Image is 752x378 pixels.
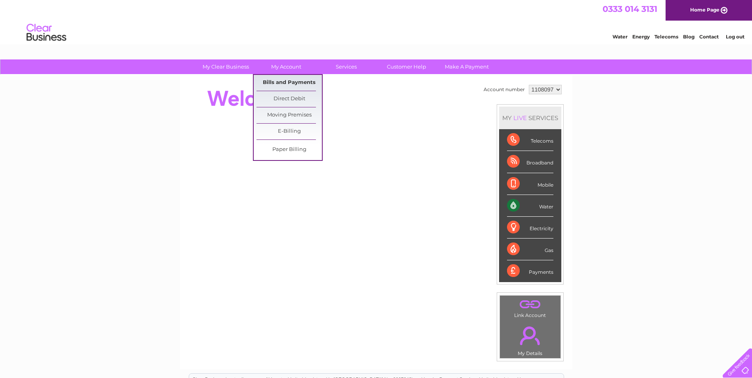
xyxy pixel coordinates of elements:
[499,107,561,129] div: MY SERVICES
[507,260,553,282] div: Payments
[189,4,564,38] div: Clear Business is a trading name of Verastar Limited (registered in [GEOGRAPHIC_DATA] No. 3667643...
[512,114,528,122] div: LIVE
[507,217,553,239] div: Electricity
[499,320,561,359] td: My Details
[256,75,322,91] a: Bills and Payments
[632,34,650,40] a: Energy
[726,34,744,40] a: Log out
[502,322,559,349] a: .
[603,4,657,14] a: 0333 014 3131
[256,91,322,107] a: Direct Debit
[507,195,553,217] div: Water
[612,34,628,40] a: Water
[654,34,678,40] a: Telecoms
[434,59,499,74] a: Make A Payment
[314,59,379,74] a: Services
[507,129,553,151] div: Telecoms
[26,21,67,45] img: logo.png
[683,34,695,40] a: Blog
[253,59,319,74] a: My Account
[502,298,559,311] a: .
[256,124,322,139] a: E-Billing
[482,83,527,96] td: Account number
[256,107,322,123] a: Moving Premises
[507,151,553,173] div: Broadband
[507,173,553,195] div: Mobile
[499,295,561,320] td: Link Account
[193,59,258,74] a: My Clear Business
[699,34,719,40] a: Contact
[507,239,553,260] div: Gas
[374,59,439,74] a: Customer Help
[256,142,322,158] a: Paper Billing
